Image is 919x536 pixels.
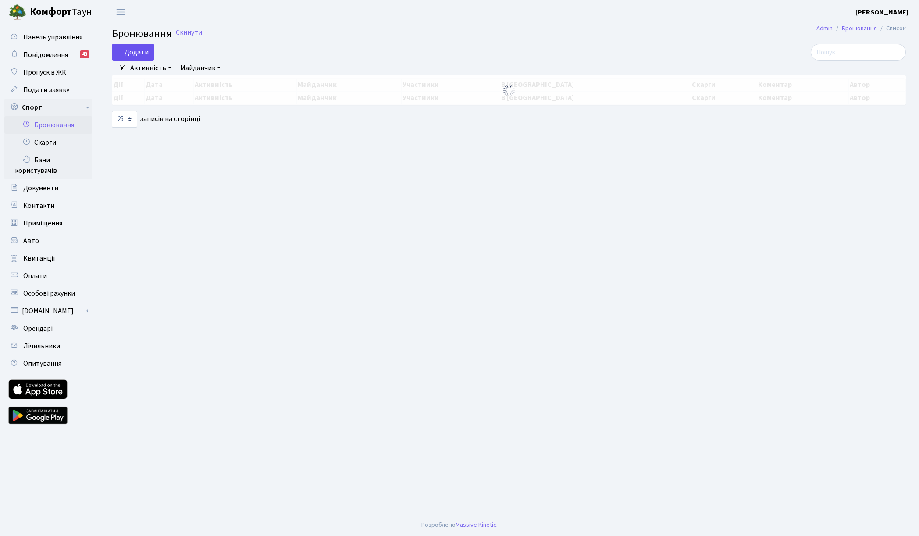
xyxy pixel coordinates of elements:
[23,50,68,60] span: Повідомлення
[4,267,92,285] a: Оплати
[23,271,47,281] span: Оплати
[23,236,39,246] span: Авто
[112,26,172,41] span: Бронювання
[4,29,92,46] a: Панель управління
[110,5,132,19] button: Переключити навігацію
[4,285,92,302] a: Особові рахунки
[80,50,89,58] div: 43
[23,254,55,263] span: Квитанції
[855,7,908,18] a: [PERSON_NAME]
[4,116,92,134] a: Бронювання
[23,218,62,228] span: Приміщення
[23,359,61,368] span: Опитування
[4,302,92,320] a: [DOMAIN_NAME]
[456,520,496,529] a: Massive Kinetic
[4,99,92,116] a: Спорт
[23,85,69,95] span: Подати заявку
[421,520,498,530] div: Розроблено .
[4,179,92,197] a: Документи
[9,4,26,21] img: logo.png
[4,320,92,337] a: Орендарі
[803,19,919,38] nav: breadcrumb
[23,32,82,42] span: Панель управління
[855,7,908,17] b: [PERSON_NAME]
[176,29,202,37] a: Скинути
[127,61,175,75] a: Активність
[112,111,137,128] select: записів на сторінці
[4,250,92,267] a: Квитанції
[23,201,54,211] span: Контакти
[112,111,200,128] label: записів на сторінці
[30,5,72,19] b: Комфорт
[502,83,516,97] img: Обробка...
[23,68,66,77] span: Пропуск в ЖК
[4,197,92,214] a: Контакти
[4,64,92,81] a: Пропуск в ЖК
[177,61,224,75] a: Майданчик
[4,337,92,355] a: Лічильники
[842,24,877,33] a: Бронювання
[112,44,154,61] button: Додати
[23,341,60,351] span: Лічильники
[811,44,906,61] input: Пошук...
[4,46,92,64] a: Повідомлення43
[23,324,53,333] span: Орендарі
[4,81,92,99] a: Подати заявку
[4,151,92,179] a: Бани користувачів
[30,5,92,20] span: Таун
[816,24,833,33] a: Admin
[4,355,92,372] a: Опитування
[877,24,906,33] li: Список
[4,214,92,232] a: Приміщення
[4,232,92,250] a: Авто
[23,183,58,193] span: Документи
[4,134,92,151] a: Скарги
[23,289,75,298] span: Особові рахунки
